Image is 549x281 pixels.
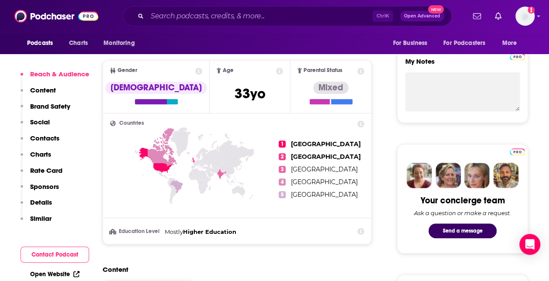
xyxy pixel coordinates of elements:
[110,229,161,234] h3: Education Level
[528,7,535,14] svg: Add a profile image
[373,10,393,22] span: Ctrl K
[464,163,490,188] img: Jules Profile
[510,53,525,60] img: Podchaser Pro
[502,37,517,49] span: More
[407,163,432,188] img: Sydney Profile
[30,86,56,94] p: Content
[515,7,535,26] span: Logged in as Shift_2
[21,247,89,263] button: Contact Podcast
[279,140,286,147] span: 1
[470,9,484,24] a: Show notifications dropdown
[21,70,89,86] button: Reach & Audience
[21,214,52,230] button: Similar
[279,178,286,185] span: 4
[443,37,485,49] span: For Podcasters
[421,195,505,206] div: Your concierge team
[235,85,266,102] span: 33 yo
[510,147,525,155] a: Pro website
[21,198,52,214] button: Details
[435,163,461,188] img: Barbara Profile
[291,140,361,148] span: [GEOGRAPHIC_DATA]
[30,198,52,206] p: Details
[304,68,342,73] span: Parental Status
[414,209,511,216] div: Ask a question or make a request.
[119,120,144,126] span: Countries
[496,35,528,51] button: open menu
[103,265,365,274] h2: Content
[279,153,286,160] span: 2
[30,214,52,223] p: Similar
[30,70,89,78] p: Reach & Audience
[404,14,440,18] span: Open Advanced
[491,9,505,24] a: Show notifications dropdown
[123,6,452,26] div: Search podcasts, credits, & more...
[279,191,286,198] span: 5
[223,68,234,73] span: Age
[27,37,53,49] span: Podcasts
[387,35,438,51] button: open menu
[515,7,535,26] img: User Profile
[14,8,98,24] img: Podchaser - Follow, Share and Rate Podcasts
[519,234,540,255] div: Open Intercom Messenger
[147,9,373,23] input: Search podcasts, credits, & more...
[30,134,59,142] p: Contacts
[21,35,64,51] button: open menu
[291,153,361,161] span: [GEOGRAPHIC_DATA]
[104,37,135,49] span: Monitoring
[515,7,535,26] button: Show profile menu
[493,163,518,188] img: Jon Profile
[30,150,51,158] p: Charts
[63,35,93,51] a: Charts
[21,166,62,182] button: Rate Card
[279,166,286,173] span: 3
[117,68,137,73] span: Gender
[438,35,498,51] button: open menu
[30,182,59,191] p: Sponsors
[165,228,183,235] span: Mostly
[21,134,59,150] button: Contacts
[428,5,444,14] span: New
[291,191,358,199] span: [GEOGRAPHIC_DATA]
[428,223,497,238] button: Send a message
[21,102,70,118] button: Brand Safety
[21,150,51,166] button: Charts
[291,178,358,186] span: [GEOGRAPHIC_DATA]
[510,148,525,155] img: Podchaser Pro
[21,182,59,199] button: Sponsors
[97,35,146,51] button: open menu
[30,166,62,175] p: Rate Card
[21,118,50,134] button: Social
[30,271,79,278] a: Open Website
[400,11,444,21] button: Open AdvancedNew
[313,82,349,94] div: Mixed
[393,37,427,49] span: For Business
[183,228,236,235] span: Higher Education
[69,37,88,49] span: Charts
[105,82,207,94] div: [DEMOGRAPHIC_DATA]
[30,102,70,110] p: Brand Safety
[405,57,520,72] label: My Notes
[30,118,50,126] p: Social
[291,165,358,173] span: [GEOGRAPHIC_DATA]
[510,52,525,60] a: Pro website
[21,86,56,102] button: Content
